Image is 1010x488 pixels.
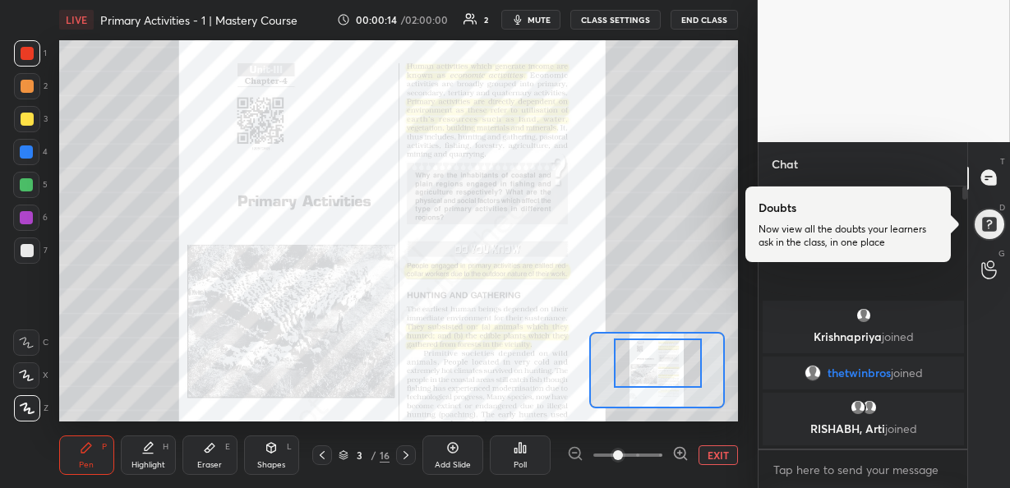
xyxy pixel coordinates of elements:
[13,329,48,356] div: C
[163,443,168,451] div: H
[14,106,48,132] div: 3
[881,329,913,344] span: joined
[1000,155,1005,168] p: T
[13,139,48,165] div: 4
[14,395,48,421] div: Z
[772,422,954,435] p: RISHABH, Arti
[699,445,738,465] button: EXIT
[287,443,292,451] div: L
[860,399,877,416] img: default.png
[13,362,48,389] div: X
[514,461,527,469] div: Poll
[14,40,47,67] div: 1
[59,10,94,30] div: LIVE
[14,73,48,99] div: 2
[371,450,376,460] div: /
[257,461,285,469] div: Shapes
[849,399,865,416] img: default.png
[671,10,738,30] button: END CLASS
[79,461,94,469] div: Pen
[14,237,48,264] div: 7
[855,307,871,324] img: default.png
[13,205,48,231] div: 6
[759,297,968,449] div: grid
[352,450,368,460] div: 3
[827,366,890,380] span: thetwinbros
[998,247,1005,260] p: G
[435,461,471,469] div: Add Slide
[484,16,488,24] div: 2
[102,443,107,451] div: P
[380,448,390,463] div: 16
[759,142,811,186] p: Chat
[501,10,560,30] button: mute
[197,461,222,469] div: Eraser
[570,10,661,30] button: CLASS SETTINGS
[890,366,922,380] span: joined
[225,443,230,451] div: E
[804,365,820,381] img: default.png
[131,461,165,469] div: Highlight
[999,201,1005,214] p: D
[772,330,954,343] p: Krishnapriya
[100,12,297,28] h4: Primary Activities - 1 | Mastery Course
[13,172,48,198] div: 5
[528,14,551,25] span: mute
[884,421,916,436] span: joined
